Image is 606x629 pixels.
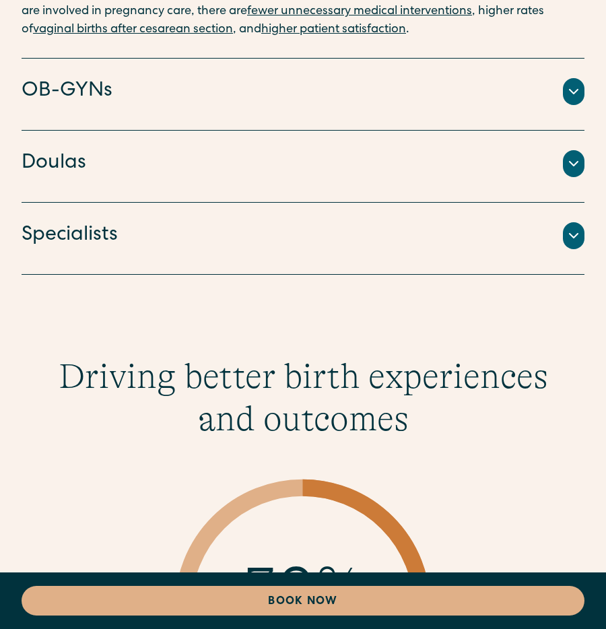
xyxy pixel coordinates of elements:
a: vaginal births after cesarean section [33,24,233,36]
h4: Doulas [22,150,86,178]
a: Book Now [22,586,584,616]
h3: Driving better birth experiences and outcomes [44,356,562,440]
h4: Specialists [22,222,118,250]
a: higher patient satisfaction [261,24,406,36]
span: 30% [243,554,362,627]
a: fewer unnecessary medical interventions [247,5,472,18]
h4: OB-GYNs [22,77,112,106]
